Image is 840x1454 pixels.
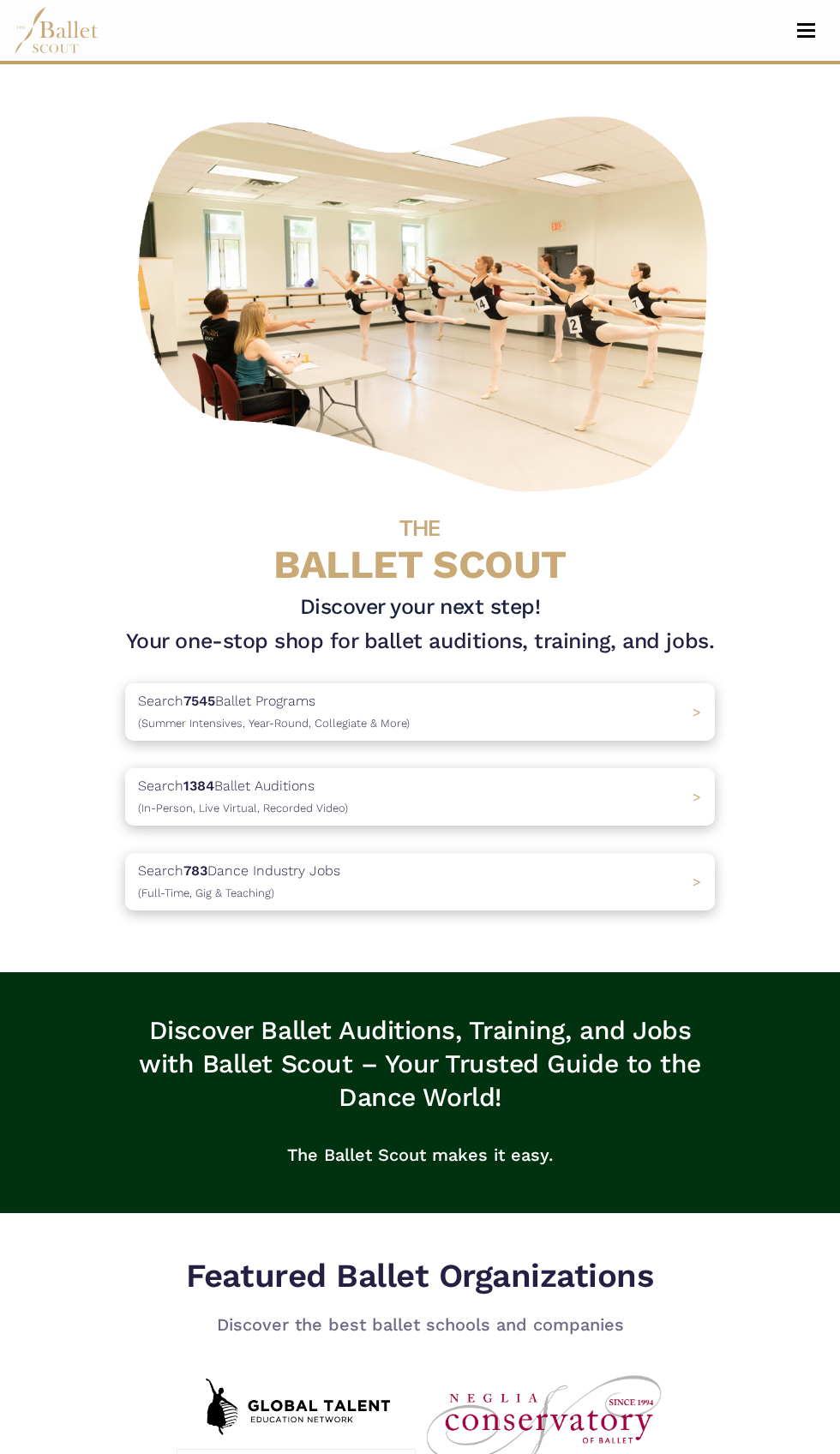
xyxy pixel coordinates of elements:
[125,768,715,826] a: Search1384Ballet Auditions(In-Person, Live Virtual, Recorded Video) >
[138,802,348,814] span: (In-Person, Live Virtual, Recorded Video)
[138,690,410,734] p: Search Ballet Programs
[125,1127,715,1182] p: The Ballet Scout makes it easy.
[138,717,410,730] span: (Summer Intensives, Year-Round, Collegiate & More)
[183,693,215,709] b: 7545
[125,853,715,910] a: Search783Dance Industry Jobs(Full-Time, Gig & Teaching) >
[125,1254,715,1297] h5: Featured Ballet Organizations
[138,775,348,819] p: Search Ballet Auditions
[693,789,701,805] span: >
[125,502,715,586] h4: BALLET SCOUT
[125,99,729,502] img: A group of ballerinas talking to each other in a ballet studio
[399,514,441,541] span: THE
[183,778,214,794] b: 1384
[138,886,274,899] span: (Full-Time, Gig & Teaching)
[125,683,715,741] a: Search7545Ballet Programs(Summer Intensives, Year-Round, Collegiate & More)>
[693,874,701,890] span: >
[125,628,715,656] h1: Your one-stop shop for ballet auditions, training, and jobs.
[125,1311,715,1338] p: Discover the best ballet schools and companies
[138,860,340,904] p: Search Dance Industry Jobs
[125,593,715,622] h3: Discover your next step!
[183,862,207,879] b: 783
[177,1368,416,1450] img: Global Talent Education Network (GTEN) logo
[693,704,701,720] span: >
[125,1013,715,1114] h3: Discover Ballet Auditions, Training, and Jobs with Ballet Scout – Your Trusted Guide to the Dance...
[786,22,826,39] button: Toggle navigation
